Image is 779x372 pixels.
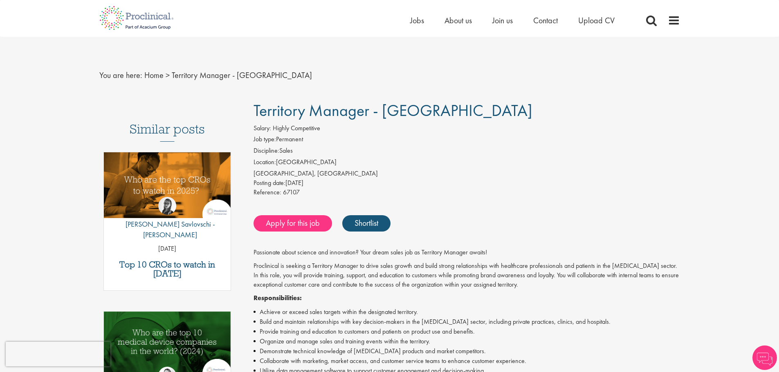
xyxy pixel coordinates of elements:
span: Territory Manager - [GEOGRAPHIC_DATA] [254,100,532,121]
img: Theodora Savlovschi - Wicks [158,197,176,215]
a: Join us [492,15,513,26]
h3: Similar posts [130,122,205,142]
p: [PERSON_NAME] Savlovschi - [PERSON_NAME] [104,219,231,240]
p: Proclinical is seeking a Territory Manager to drive sales growth and build strong relationships w... [254,261,680,290]
li: Organize and manage sales and training events within the territory. [254,336,680,346]
a: Theodora Savlovschi - Wicks [PERSON_NAME] Savlovschi - [PERSON_NAME] [104,197,231,244]
span: 67107 [283,188,300,196]
li: Permanent [254,135,680,146]
li: Collaborate with marketing, market access, and customer service teams to enhance customer experie... [254,356,680,366]
iframe: reCAPTCHA [6,342,110,366]
img: Chatbot [752,345,777,370]
label: Location: [254,158,276,167]
label: Reference: [254,188,281,197]
li: Provide training and education to customers and patients on product use and benefits. [254,327,680,336]
span: > [166,70,170,80]
a: Apply for this job [254,215,332,232]
a: Link to a post [104,152,231,225]
li: Achieve or exceed sales targets within the designated territory. [254,307,680,317]
label: Discipline: [254,146,279,156]
a: Upload CV [578,15,615,26]
span: Highly Competitive [273,124,320,132]
p: [DATE] [104,244,231,254]
strong: Responsibilities: [254,294,302,302]
li: Demonstrate technical knowledge of [MEDICAL_DATA] products and market competitors. [254,346,680,356]
a: Top 10 CROs to watch in [DATE] [108,260,227,278]
a: Jobs [410,15,424,26]
a: breadcrumb link [144,70,164,80]
a: About us [445,15,472,26]
a: Shortlist [342,215,391,232]
a: Contact [533,15,558,26]
label: Salary: [254,124,271,133]
li: Build and maintain relationships with key decision-makers in the [MEDICAL_DATA] sector, including... [254,317,680,327]
div: [GEOGRAPHIC_DATA], [GEOGRAPHIC_DATA] [254,169,680,178]
p: Passionate about science and innovation? Your dream sales job as Territory Manager awaits! [254,248,680,257]
img: Top 10 CROs 2025 | Proclinical [104,152,231,218]
span: You are here: [99,70,142,80]
li: [GEOGRAPHIC_DATA] [254,158,680,169]
div: [DATE] [254,178,680,188]
label: Job type: [254,135,276,144]
span: Territory Manager - [GEOGRAPHIC_DATA] [172,70,312,80]
li: Sales [254,146,680,158]
span: Posting date: [254,178,285,187]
